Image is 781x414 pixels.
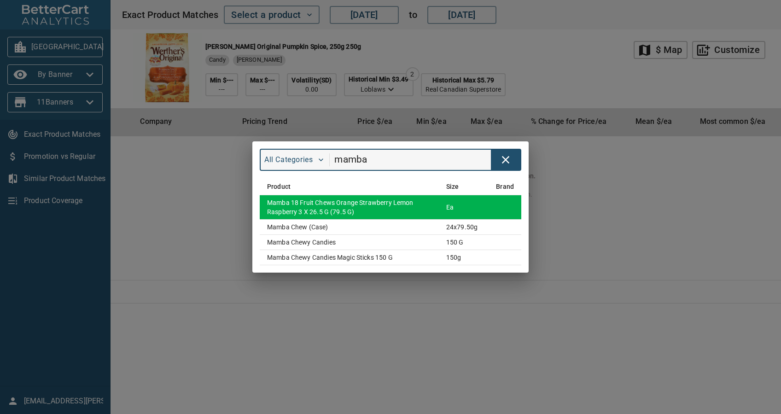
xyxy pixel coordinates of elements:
[260,178,439,195] th: Product
[489,178,521,195] th: Brand
[495,150,516,170] button: clear
[260,195,439,220] td: Mamba 18 Fruit Chews Orange Strawberry Lemon Raspberry 3 X 26.5 g (79.5 G)
[446,254,461,261] span: 150g
[334,151,491,169] input: search
[260,235,439,250] td: Mamba Chewy Candies
[446,204,454,211] span: ea
[260,250,439,265] td: Mamba Chewy Candies Magic Sticks 150 g
[446,223,478,231] span: 24x79.50g
[264,154,324,165] span: All Categories
[439,178,489,195] th: Size
[446,239,464,246] span: 150 g
[261,152,327,168] button: All Categories
[260,220,439,235] td: mamba chew (case)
